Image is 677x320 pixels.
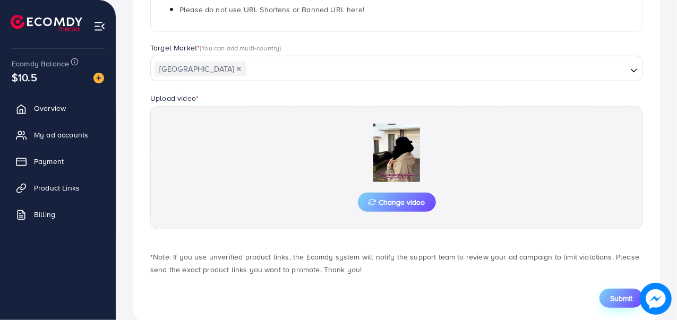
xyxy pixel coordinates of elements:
span: Submit [610,293,632,304]
span: Billing [34,209,55,220]
label: Target Market [150,42,281,53]
button: Change video [358,193,436,212]
span: $10.5 [12,70,37,85]
span: Payment [34,156,64,167]
label: Upload video [150,93,199,103]
span: [GEOGRAPHIC_DATA] [155,62,246,76]
span: Please do not use URL Shortens or Banned URL here! [179,4,364,15]
span: Ecomdy Balance [12,58,69,69]
span: Change video [369,198,425,206]
img: Preview Image [344,124,450,182]
span: (You can add multi-country) [200,43,281,53]
button: Deselect Pakistan [236,66,242,72]
img: menu [93,20,106,32]
a: My ad accounts [8,124,108,145]
p: *Note: If you use unverified product links, the Ecomdy system will notify the support team to rev... [150,250,643,276]
a: Overview [8,98,108,119]
a: Billing [8,204,108,225]
span: Overview [34,103,66,114]
img: logo [11,15,82,31]
img: image [93,73,104,83]
button: Submit [599,289,643,308]
img: image [640,283,671,314]
input: Search for option [247,61,626,77]
a: Payment [8,151,108,172]
a: Product Links [8,177,108,198]
div: Search for option [150,56,643,81]
span: My ad accounts [34,129,88,140]
span: Product Links [34,183,80,193]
